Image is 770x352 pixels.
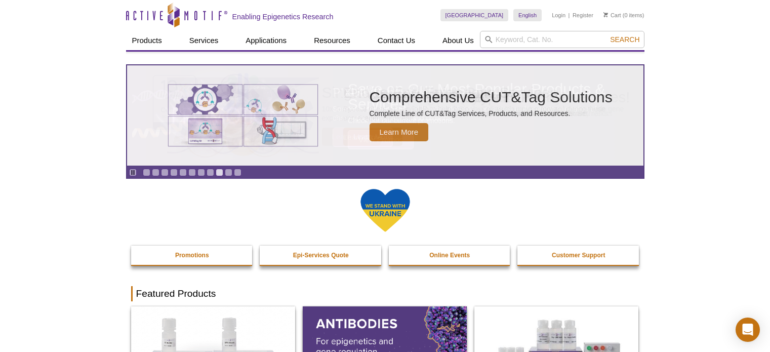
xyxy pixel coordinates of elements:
a: Go to slide 9 [216,169,223,176]
h2: Comprehensive CUT&Tag Solutions [370,90,613,105]
a: Various genetic charts and diagrams. Comprehensive CUT&Tag Solutions Complete Line of CUT&Tag Ser... [127,65,643,166]
a: Applications [239,31,293,50]
a: Promotions [131,246,254,265]
strong: Promotions [175,252,209,259]
div: Open Intercom Messenger [736,318,760,342]
button: Search [607,35,642,44]
strong: Online Events [429,252,470,259]
li: | [569,9,570,21]
a: Go to slide 6 [188,169,196,176]
a: Register [573,12,593,19]
a: Go to slide 2 [152,169,159,176]
a: Epi-Services Quote [260,246,382,265]
a: Services [183,31,225,50]
strong: Customer Support [552,252,605,259]
strong: Epi-Services Quote [293,252,349,259]
article: Comprehensive CUT&Tag Solutions [127,65,643,166]
a: Go to slide 10 [225,169,232,176]
span: Learn More [370,123,429,141]
img: Your Cart [603,12,608,17]
input: Keyword, Cat. No. [480,31,644,48]
a: Toggle autoplay [129,169,137,176]
a: Cart [603,12,621,19]
a: English [513,9,542,21]
a: Customer Support [517,246,640,265]
a: Products [126,31,168,50]
a: Go to slide 3 [161,169,169,176]
a: [GEOGRAPHIC_DATA] [440,9,509,21]
a: Go to slide 4 [170,169,178,176]
a: Login [552,12,565,19]
span: Search [610,35,639,44]
a: Online Events [389,246,511,265]
a: Go to slide 5 [179,169,187,176]
a: Contact Us [372,31,421,50]
a: Go to slide 7 [197,169,205,176]
img: We Stand With Ukraine [360,188,411,233]
a: About Us [436,31,480,50]
li: (0 items) [603,9,644,21]
a: Go to slide 1 [143,169,150,176]
h2: Enabling Epigenetics Research [232,12,334,21]
a: Go to slide 8 [207,169,214,176]
a: Go to slide 11 [234,169,241,176]
h2: Featured Products [131,286,639,301]
img: Various genetic charts and diagrams. [167,84,319,147]
a: Resources [308,31,356,50]
p: Complete Line of CUT&Tag Services, Products, and Resources. [370,109,613,118]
